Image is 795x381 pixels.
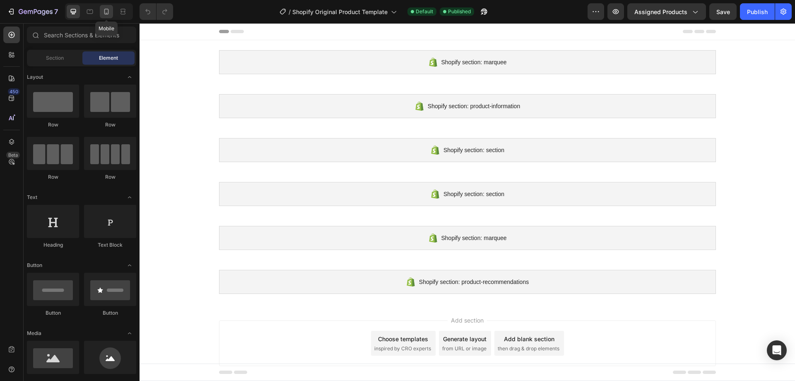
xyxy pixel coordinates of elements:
[304,311,347,320] div: Generate layout
[634,7,687,16] span: Assigned Products
[767,340,787,360] div: Open Intercom Messenger
[84,173,136,181] div: Row
[238,311,289,320] div: Choose templates
[99,54,118,62] span: Element
[716,8,730,15] span: Save
[302,210,367,220] span: Shopify section: marquee
[27,121,79,129] div: Row
[627,3,706,20] button: Assigned Products
[123,259,136,272] span: Toggle open
[123,327,136,340] span: Toggle open
[27,309,79,317] div: Button
[84,241,136,249] div: Text Block
[27,194,37,201] span: Text
[747,7,768,16] div: Publish
[84,309,136,317] div: Button
[303,322,347,329] span: from URL or image
[304,122,365,132] span: Shopify section: section
[84,121,136,129] div: Row
[292,7,388,16] span: Shopify Original Product Template
[308,293,347,301] span: Add section
[27,330,41,337] span: Media
[8,88,20,95] div: 450
[416,8,433,15] span: Default
[235,322,291,329] span: inspired by CRO experts
[304,166,365,176] span: Shopify section: section
[364,311,415,320] div: Add blank section
[123,191,136,204] span: Toggle open
[27,262,42,269] span: Button
[448,8,471,15] span: Published
[27,73,43,81] span: Layout
[27,241,79,249] div: Heading
[27,27,136,43] input: Search Sections & Elements
[289,7,291,16] span: /
[279,254,389,264] span: Shopify section: product-recommendations
[140,3,173,20] div: Undo/Redo
[6,152,20,158] div: Beta
[740,3,775,20] button: Publish
[358,322,420,329] span: then drag & drop elements
[709,3,737,20] button: Save
[302,34,367,44] span: Shopify section: marquee
[288,78,381,88] span: Shopify section: product-information
[140,23,795,381] iframe: Design area
[123,70,136,84] span: Toggle open
[46,54,64,62] span: Section
[3,3,62,20] button: 7
[27,173,79,181] div: Row
[54,7,58,17] p: 7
